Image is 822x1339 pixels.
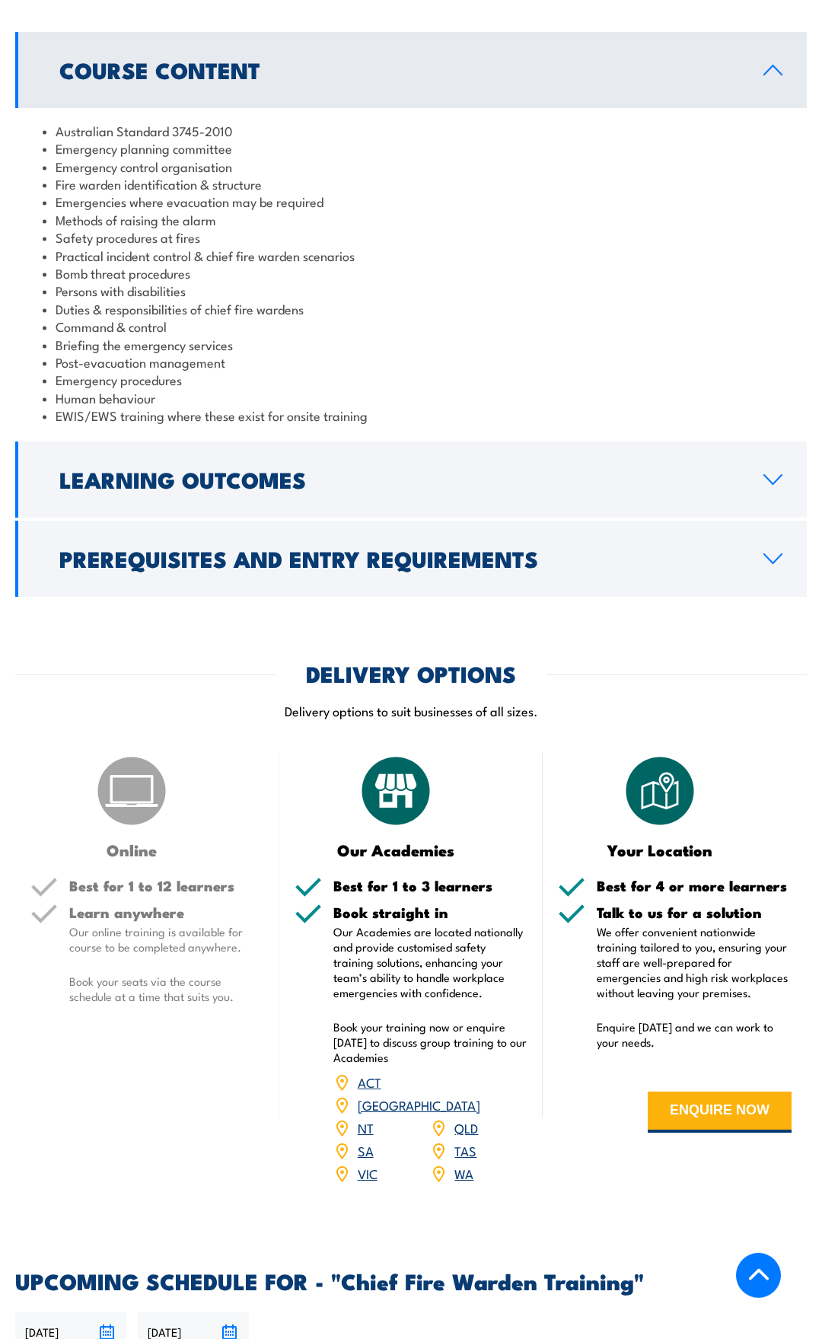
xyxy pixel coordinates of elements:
[295,841,498,859] h3: Our Academies
[358,1141,374,1159] a: SA
[333,905,528,920] h5: Book straight in
[43,300,779,317] li: Duties & responsibilities of chief fire wardens
[15,521,807,597] a: Prerequisites and Entry Requirements
[454,1141,476,1159] a: TAS
[43,228,779,246] li: Safety procedures at fires
[43,158,779,175] li: Emergency control organisation
[358,1164,378,1182] a: VIC
[43,282,779,299] li: Persons with disabilities
[597,878,792,893] h5: Best for 4 or more learners
[15,442,807,518] a: Learning Outcomes
[43,317,779,335] li: Command & control
[43,193,779,210] li: Emergencies where evacuation may be required
[358,1118,374,1137] a: NT
[43,211,779,228] li: Methods of raising the alarm
[648,1092,792,1133] button: ENQUIRE NOW
[69,974,264,1004] p: Book your seats via the course schedule at a time that suits you.
[597,924,792,1000] p: We offer convenient nationwide training tailored to you, ensuring your staff are well-prepared fo...
[597,1019,792,1050] p: Enquire [DATE] and we can work to your needs.
[43,406,779,424] li: EWIS/EWS training where these exist for onsite training
[597,905,792,920] h5: Talk to us for a solution
[43,336,779,353] li: Briefing the emergency services
[306,663,516,683] h2: DELIVERY OPTIONS
[69,905,264,920] h5: Learn anywhere
[15,702,807,719] p: Delivery options to suit businesses of all sizes.
[454,1118,478,1137] a: QLD
[358,1095,480,1114] a: [GEOGRAPHIC_DATA]
[59,548,739,568] h2: Prerequisites and Entry Requirements
[558,841,761,859] h3: Your Location
[333,878,528,893] h5: Best for 1 to 3 learners
[454,1164,473,1182] a: WA
[43,175,779,193] li: Fire warden identification & structure
[43,122,779,139] li: Australian Standard 3745-2010
[333,1019,528,1065] p: Book your training now or enquire [DATE] to discuss group training to our Academies
[69,924,264,955] p: Our online training is available for course to be completed anywhere.
[43,139,779,157] li: Emergency planning committee
[30,841,234,859] h3: Online
[59,59,739,79] h2: Course Content
[43,353,779,371] li: Post-evacuation management
[43,389,779,406] li: Human behaviour
[43,264,779,282] li: Bomb threat procedures
[43,371,779,388] li: Emergency procedures
[15,32,807,108] a: Course Content
[43,247,779,264] li: Practical incident control & chief fire warden scenarios
[333,924,528,1000] p: Our Academies are located nationally and provide customised safety training solutions, enhancing ...
[69,878,264,893] h5: Best for 1 to 12 learners
[59,469,739,489] h2: Learning Outcomes
[358,1073,381,1091] a: ACT
[15,1270,807,1290] h2: UPCOMING SCHEDULE FOR - "Chief Fire Warden Training"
